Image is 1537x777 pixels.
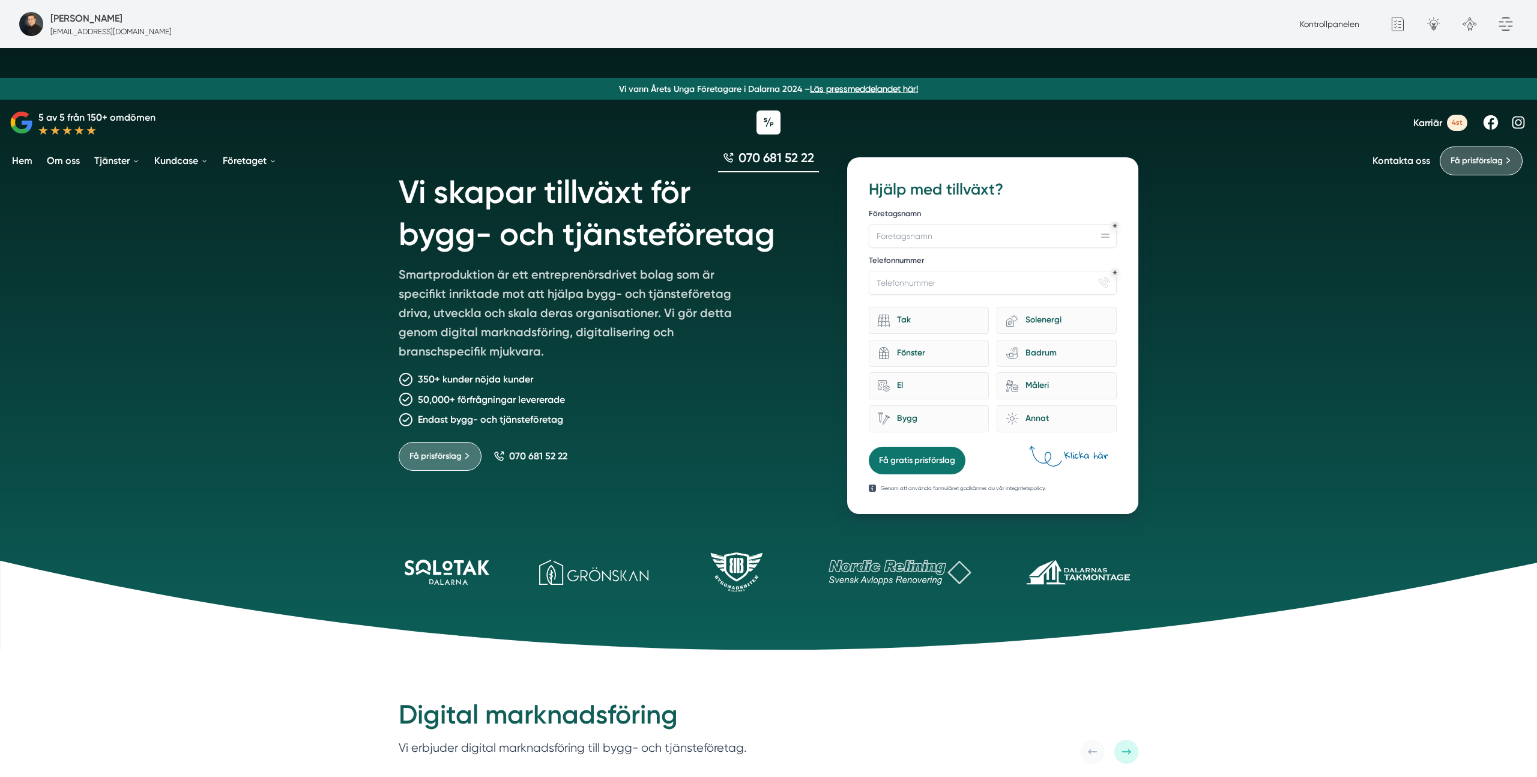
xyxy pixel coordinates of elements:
[881,484,1046,492] p: Genom att använda formuläret godkänner du vår integritetspolicy.
[869,179,1117,201] h3: Hjälp med tillväxt?
[92,145,142,176] a: Tjänster
[399,442,482,471] a: Få prisförslag
[19,12,43,36] img: foretagsbild-pa-smartproduktion-ett-foretag-i-dalarnas-lan-2023.jpg
[738,149,814,166] span: 070 681 52 22
[50,26,172,37] p: [EMAIL_ADDRESS][DOMAIN_NAME]
[869,224,1117,248] input: Företagsnamn
[1113,223,1117,228] div: Obligatoriskt
[1300,19,1359,29] a: Kontrollpanelen
[399,739,747,758] p: Vi erbjuder digital marknadsföring till bygg- och tjänsteföretag.
[494,450,567,462] a: 070 681 52 22
[418,372,533,387] p: 350+ kunder nöjda kunder
[1113,270,1117,275] div: Obligatoriskt
[399,157,818,265] h1: Vi skapar tillväxt för bygg- och tjänsteföretag
[1413,115,1467,131] a: Karriär 4st
[399,698,747,739] h2: Digital marknadsföring
[509,450,567,462] span: 070 681 52 22
[38,110,156,125] p: 5 av 5 från 150+ omdömen
[718,149,819,172] a: 070 681 52 22
[220,145,279,176] a: Företaget
[1413,117,1442,128] span: Karriär
[869,271,1117,295] input: Telefonnummer
[409,450,462,463] span: Få prisförslag
[810,84,918,94] a: Läs pressmeddelandet här!
[1447,115,1467,131] span: 4st
[418,412,563,427] p: Endast bygg- och tjänsteföretag
[50,11,122,26] h5: Super Administratör
[869,255,1117,268] label: Telefonnummer
[418,392,565,407] p: 50,000+ förfrågningar levererade
[44,145,82,176] a: Om oss
[1372,155,1430,166] a: Kontakta oss
[869,208,1117,222] label: Företagsnamn
[152,145,211,176] a: Kundcase
[10,145,35,176] a: Hem
[869,447,965,474] button: Få gratis prisförslag
[1451,154,1503,168] span: Få prisförslag
[399,265,744,366] p: Smartproduktion är ett entreprenörsdrivet bolag som är specifikt inriktade mot att hjälpa bygg- o...
[5,83,1532,95] p: Vi vann Årets Unga Företagare i Dalarna 2024 –
[1440,147,1523,175] a: Få prisförslag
